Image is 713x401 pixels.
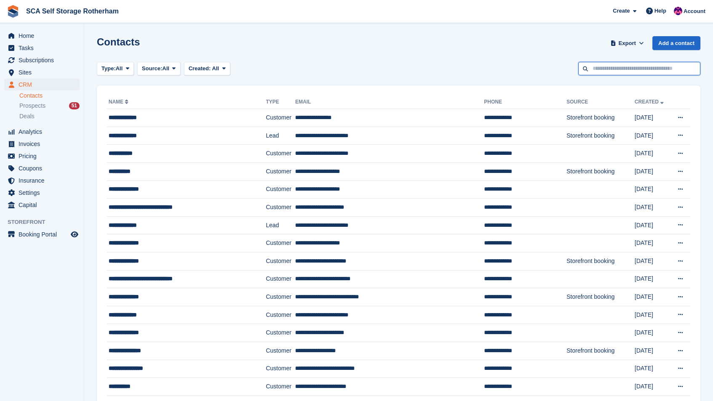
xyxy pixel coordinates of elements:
[189,65,211,72] span: Created:
[266,288,295,306] td: Customer
[635,99,665,105] a: Created
[109,99,130,105] a: Name
[19,42,69,54] span: Tasks
[19,112,80,121] a: Deals
[19,126,69,138] span: Analytics
[19,66,69,78] span: Sites
[4,54,80,66] a: menu
[613,7,630,15] span: Create
[19,79,69,90] span: CRM
[97,36,140,48] h1: Contacts
[19,92,80,100] a: Contacts
[266,109,295,127] td: Customer
[4,30,80,42] a: menu
[635,252,670,270] td: [DATE]
[635,162,670,181] td: [DATE]
[19,30,69,42] span: Home
[4,162,80,174] a: menu
[69,229,80,239] a: Preview store
[635,360,670,378] td: [DATE]
[652,36,700,50] a: Add a contact
[635,109,670,127] td: [DATE]
[635,234,670,252] td: [DATE]
[69,102,80,109] div: 51
[19,112,35,120] span: Deals
[19,199,69,211] span: Capital
[19,102,45,110] span: Prospects
[266,324,295,342] td: Customer
[4,187,80,199] a: menu
[19,162,69,174] span: Coupons
[567,252,635,270] td: Storefront booking
[4,138,80,150] a: menu
[4,42,80,54] a: menu
[4,126,80,138] a: menu
[266,342,295,360] td: Customer
[266,216,295,234] td: Lead
[635,199,670,217] td: [DATE]
[19,54,69,66] span: Subscriptions
[23,4,122,18] a: SCA Self Storage Rotherham
[116,64,123,73] span: All
[8,218,84,226] span: Storefront
[635,127,670,145] td: [DATE]
[609,36,646,50] button: Export
[142,64,162,73] span: Source:
[266,360,295,378] td: Customer
[619,39,636,48] span: Export
[266,306,295,324] td: Customer
[266,234,295,252] td: Customer
[635,342,670,360] td: [DATE]
[19,150,69,162] span: Pricing
[266,127,295,145] td: Lead
[635,216,670,234] td: [DATE]
[635,306,670,324] td: [DATE]
[266,145,295,163] td: Customer
[654,7,666,15] span: Help
[635,181,670,199] td: [DATE]
[4,150,80,162] a: menu
[266,378,295,396] td: Customer
[567,288,635,306] td: Storefront booking
[635,145,670,163] td: [DATE]
[635,270,670,288] td: [DATE]
[4,199,80,211] a: menu
[266,252,295,270] td: Customer
[266,270,295,288] td: Customer
[4,228,80,240] a: menu
[266,181,295,199] td: Customer
[684,7,705,16] span: Account
[567,96,635,109] th: Source
[567,109,635,127] td: Storefront booking
[266,96,295,109] th: Type
[162,64,170,73] span: All
[19,228,69,240] span: Booking Portal
[674,7,682,15] img: Sam Chapman
[635,288,670,306] td: [DATE]
[212,65,219,72] span: All
[19,101,80,110] a: Prospects 51
[295,96,484,109] th: Email
[4,175,80,186] a: menu
[266,199,295,217] td: Customer
[137,62,181,76] button: Source: All
[19,138,69,150] span: Invoices
[4,79,80,90] a: menu
[4,66,80,78] a: menu
[635,324,670,342] td: [DATE]
[19,175,69,186] span: Insurance
[7,5,19,18] img: stora-icon-8386f47178a22dfd0bd8f6a31ec36ba5ce8667c1dd55bd0f319d3a0aa187defe.svg
[97,62,134,76] button: Type: All
[101,64,116,73] span: Type:
[484,96,567,109] th: Phone
[19,187,69,199] span: Settings
[184,62,230,76] button: Created: All
[567,162,635,181] td: Storefront booking
[266,162,295,181] td: Customer
[567,127,635,145] td: Storefront booking
[567,342,635,360] td: Storefront booking
[635,378,670,396] td: [DATE]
